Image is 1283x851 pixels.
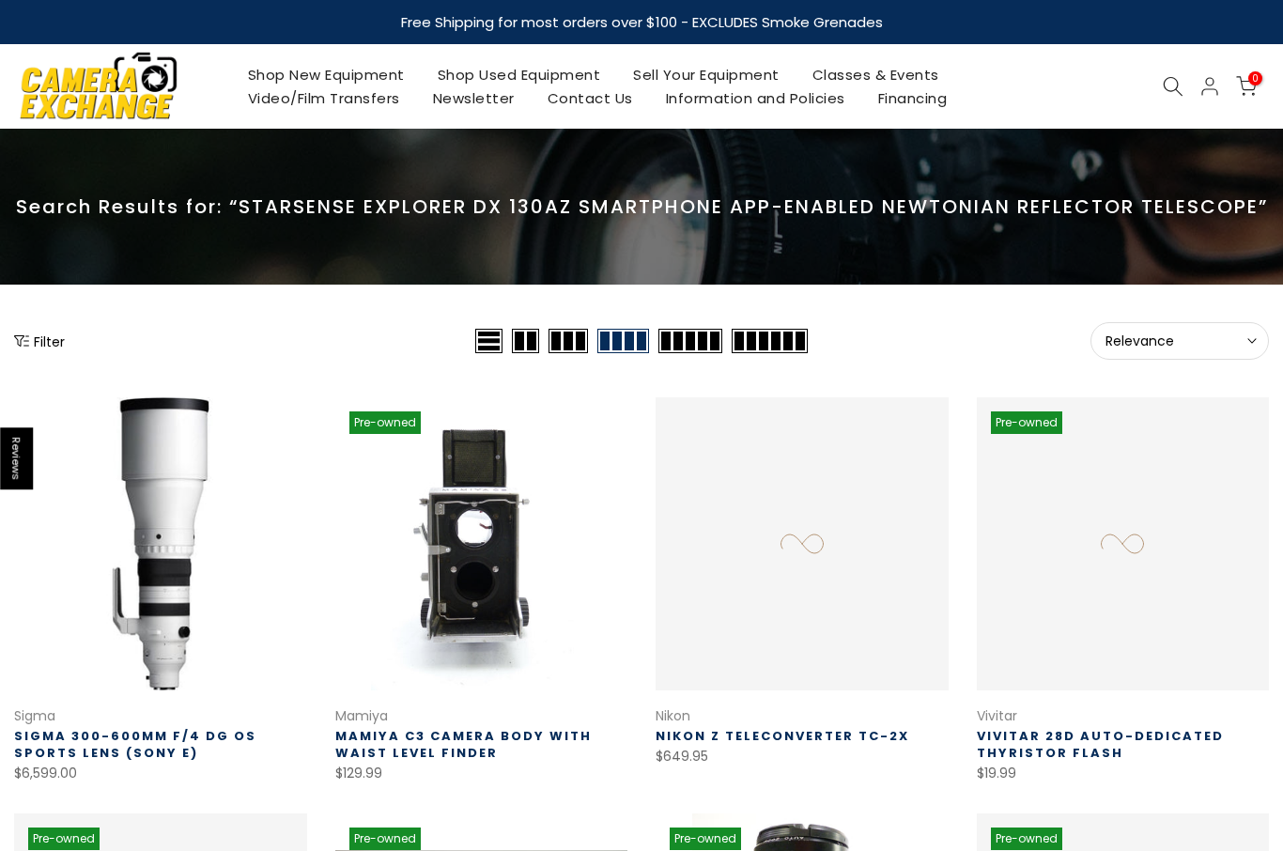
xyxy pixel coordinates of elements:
[796,63,955,86] a: Classes & Events
[421,63,617,86] a: Shop Used Equipment
[656,745,949,768] div: $649.95
[656,706,690,725] a: Nikon
[649,86,861,110] a: Information and Policies
[14,194,1269,219] p: Search Results for: “STARSENSE EXPLORER DX 130AZ SMARTPHONE APP-ENABLED NEWTONIAN REFLECTOR TELES...
[14,727,256,762] a: Sigma 300-600mm f/4 DG OS Sports Lens (Sony E)
[416,86,531,110] a: Newsletter
[14,706,55,725] a: Sigma
[977,706,1017,725] a: Vivitar
[977,762,1270,785] div: $19.99
[14,332,65,350] button: Show filters
[335,762,628,785] div: $129.99
[231,63,421,86] a: Shop New Equipment
[1236,76,1257,97] a: 0
[977,727,1224,762] a: Vivitar 28D Auto-Dedicated Thyristor Flash
[861,86,964,110] a: Financing
[617,63,796,86] a: Sell Your Equipment
[335,727,592,762] a: Mamiya C3 Camera Body with Waist Level Finder
[1105,333,1254,349] span: Relevance
[231,86,416,110] a: Video/Film Transfers
[335,706,388,725] a: Mamiya
[531,86,649,110] a: Contact Us
[656,727,909,745] a: Nikon Z Teleconverter TC-2x
[1248,71,1262,85] span: 0
[1090,322,1269,360] button: Relevance
[14,762,307,785] div: $6,599.00
[401,12,883,32] strong: Free Shipping for most orders over $100 - EXCLUDES Smoke Grenades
